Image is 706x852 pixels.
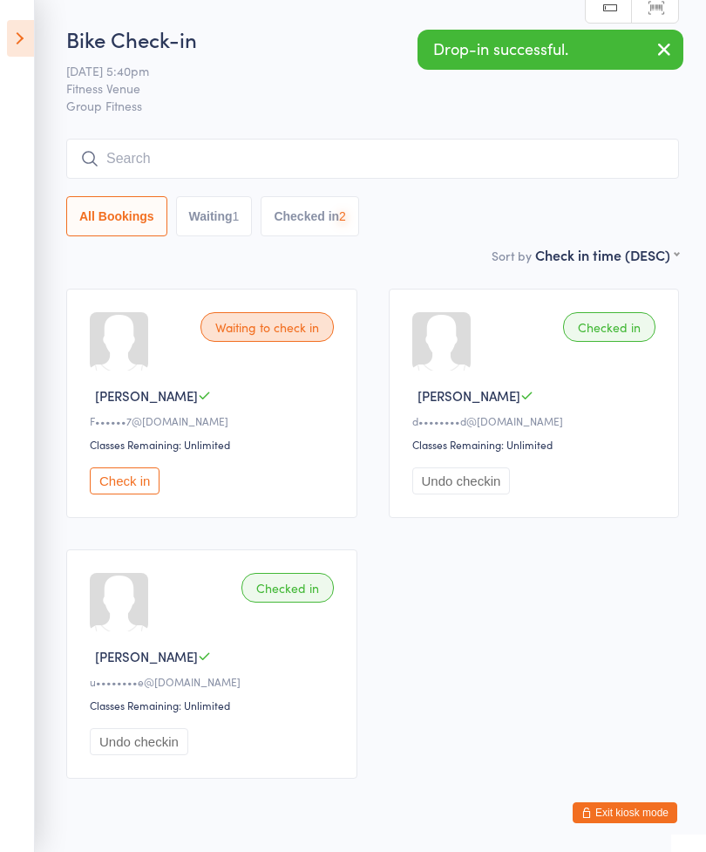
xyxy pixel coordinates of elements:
button: Check in [90,467,160,494]
span: [PERSON_NAME] [417,386,520,405]
button: Undo checkin [90,728,188,755]
span: Group Fitness [66,97,679,114]
button: Waiting1 [176,196,253,236]
span: Fitness Venue [66,79,652,97]
input: Search [66,139,679,179]
div: Classes Remaining: Unlimited [90,698,339,712]
div: Classes Remaining: Unlimited [412,437,662,452]
span: [PERSON_NAME] [95,647,198,665]
div: Waiting to check in [200,312,334,342]
button: Checked in2 [261,196,359,236]
div: u••••••••e@[DOMAIN_NAME] [90,674,339,689]
span: [DATE] 5:40pm [66,62,652,79]
div: d••••••••d@[DOMAIN_NAME] [412,413,662,428]
button: All Bookings [66,196,167,236]
div: Drop-in successful. [417,30,683,70]
div: F••••••7@[DOMAIN_NAME] [90,413,339,428]
span: [PERSON_NAME] [95,386,198,405]
div: Checked in [563,312,655,342]
button: Exit kiosk mode [573,802,677,823]
label: Sort by [492,247,532,264]
h2: Bike Check-in [66,24,679,53]
div: Check in time (DESC) [535,245,679,264]
div: Checked in [241,573,334,603]
div: 2 [339,209,346,223]
button: Undo checkin [412,467,511,494]
div: Classes Remaining: Unlimited [90,437,339,452]
div: 1 [233,209,240,223]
